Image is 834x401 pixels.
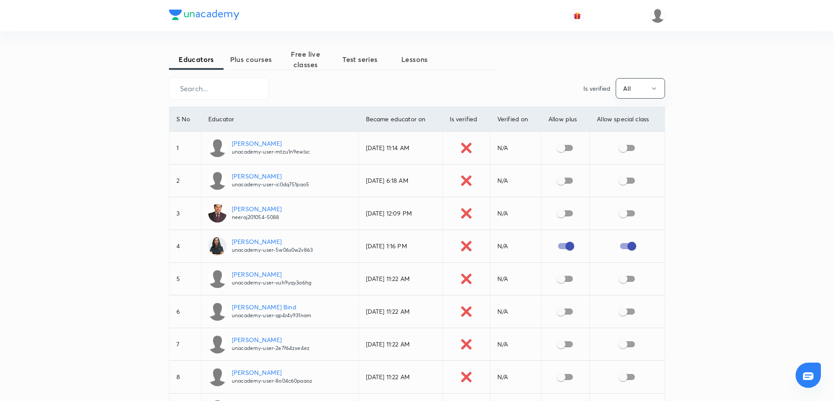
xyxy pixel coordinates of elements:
[490,328,541,361] td: N/A
[208,139,352,157] a: [PERSON_NAME]unacademy-user-mtzu1n9ewlsc
[490,197,541,230] td: N/A
[358,165,442,197] td: [DATE] 6:18 AM
[358,107,442,132] th: Became educator on
[232,246,313,254] p: unacademy-user-5w06s0w2v863
[208,302,352,321] a: [PERSON_NAME] Bindunacademy-user-qp4r4y931nam
[208,270,352,288] a: [PERSON_NAME]unacademy-user-vuh9yqy3a6hg
[169,361,201,394] td: 8
[169,295,201,328] td: 6
[232,368,312,377] p: [PERSON_NAME]
[650,8,665,23] img: Piali K
[208,335,352,353] a: [PERSON_NAME]unacademy-user-2e7f64zxe4ez
[232,237,313,246] p: [PERSON_NAME]
[169,77,268,99] input: Search...
[169,107,201,132] th: S No
[169,328,201,361] td: 7
[208,171,352,190] a: [PERSON_NAME]unacademy-user-ic0dq751pao5
[232,204,282,213] p: [PERSON_NAME]
[232,213,282,221] p: neeraj201054-5088
[490,361,541,394] td: N/A
[490,263,541,295] td: N/A
[169,10,239,22] a: Company Logo
[232,344,310,352] p: unacademy-user-2e7f64zxe4ez
[358,361,442,394] td: [DATE] 11:22 AM
[490,230,541,263] td: N/A
[208,237,352,255] a: [PERSON_NAME]unacademy-user-5w06s0w2v863
[232,148,310,156] p: unacademy-user-mtzu1n9ewlsc
[232,279,311,287] p: unacademy-user-vuh9yqy3a6hg
[201,107,358,132] th: Educator
[573,12,581,20] img: avatar
[583,84,610,93] p: Is verified
[541,107,589,132] th: Allow plus
[232,270,311,279] p: [PERSON_NAME]
[358,230,442,263] td: [DATE] 1:16 PM
[169,230,201,263] td: 4
[490,295,541,328] td: N/A
[232,377,312,385] p: unacademy-user-8o04c60paaoz
[490,165,541,197] td: N/A
[358,295,442,328] td: [DATE] 11:22 AM
[208,204,352,223] a: [PERSON_NAME]neeraj201054-5088
[232,312,311,319] p: unacademy-user-qp4r4y931nam
[169,197,201,230] td: 3
[570,9,584,23] button: avatar
[442,107,490,132] th: Is verified
[278,49,333,70] span: Free live classes
[387,54,442,65] span: Lessons
[490,107,541,132] th: Verified on
[358,263,442,295] td: [DATE] 11:22 AM
[232,171,309,181] p: [PERSON_NAME]
[358,328,442,361] td: [DATE] 11:22 AM
[169,132,201,165] td: 1
[208,368,352,386] a: [PERSON_NAME]unacademy-user-8o04c60paaoz
[333,54,387,65] span: Test series
[169,263,201,295] td: 5
[224,54,278,65] span: Plus courses
[358,132,442,165] td: [DATE] 11:14 AM
[616,78,665,99] button: All
[169,54,224,65] span: Educators
[590,107,665,132] th: Allow special class
[490,132,541,165] td: N/A
[358,197,442,230] td: [DATE] 12:09 PM
[232,302,311,312] p: [PERSON_NAME] Bind
[169,165,201,197] td: 2
[232,335,310,344] p: [PERSON_NAME]
[232,139,310,148] p: [PERSON_NAME]
[169,10,239,20] img: Company Logo
[232,181,309,189] p: unacademy-user-ic0dq751pao5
